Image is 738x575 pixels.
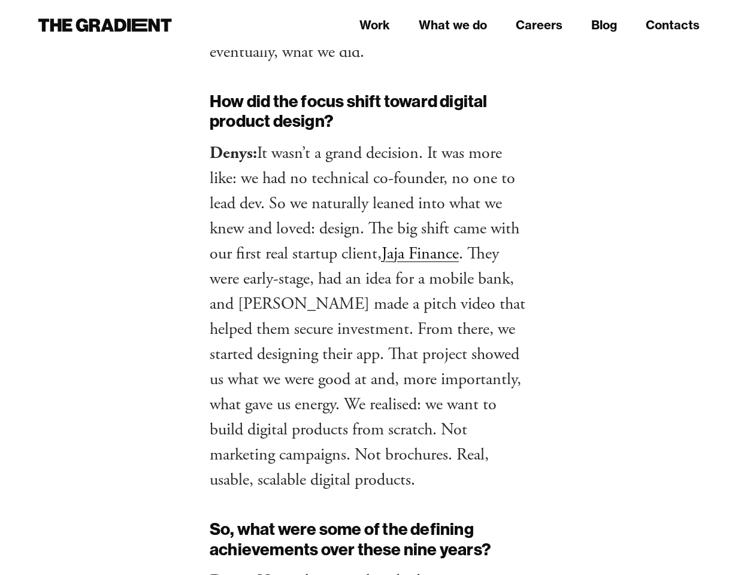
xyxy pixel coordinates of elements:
a: Blog [591,16,617,34]
a: Work [359,16,390,34]
a: Careers [516,16,562,34]
strong: Denys: [210,142,257,164]
h2: How did the focus shift toward digital product design? [210,91,528,131]
h2: So, what were some of the defining achievements over these nine years? [210,519,528,559]
p: It wasn’t a grand decision. It was more like: we had no technical co-founder, no one to lead dev.... [210,141,528,492]
a: What we do [419,16,487,34]
a: Jaja Finance [382,243,459,264]
a: Contacts [646,16,700,34]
